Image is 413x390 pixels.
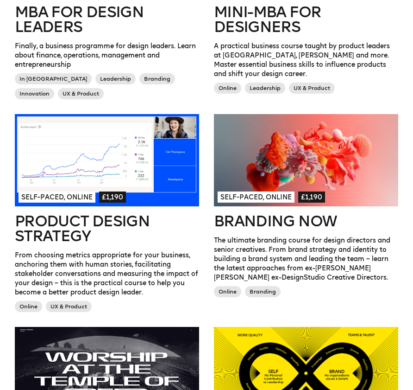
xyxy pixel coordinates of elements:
[15,251,199,297] p: From choosing metrics appropriate for your business, anchoring them with human stories, facilitat...
[58,88,104,99] span: UX & Product
[15,214,199,243] h2: Product Design Strategy
[214,214,398,229] h2: Branding Now
[15,42,199,70] p: Finally, a business programme for design leaders. Learn about finance, operations, management and...
[218,192,294,203] span: Self-paced, Online
[46,301,92,312] span: UX & Product
[15,114,199,316] a: Self-paced, Online£1,190Product Design StrategyFrom choosing metrics appropriate for your busines...
[15,301,42,312] span: Online
[245,286,281,297] span: Branding
[214,286,241,297] span: Online
[95,73,136,84] span: Leadership
[19,192,95,203] span: Self-paced, Online
[15,73,92,84] span: In [GEOGRAPHIC_DATA]
[245,83,285,94] span: Leadership
[214,114,398,301] a: Self-paced, Online£1,190Branding NowThe ultimate branding course for design directors and senior ...
[214,5,398,34] h2: Mini-MBA for Designers
[139,73,175,84] span: Branding
[99,192,126,203] span: £1,190
[214,83,241,94] span: Online
[289,83,335,94] span: UX & Product
[214,42,398,79] p: A practical business course taught by product leaders at [GEOGRAPHIC_DATA], [PERSON_NAME] and mor...
[15,5,199,34] h2: MBA for Design Leaders
[298,192,325,203] span: £1,190
[214,236,398,282] p: The ultimate branding course for design directors and senior creatives. From brand strategy and i...
[15,88,54,99] span: Innovation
